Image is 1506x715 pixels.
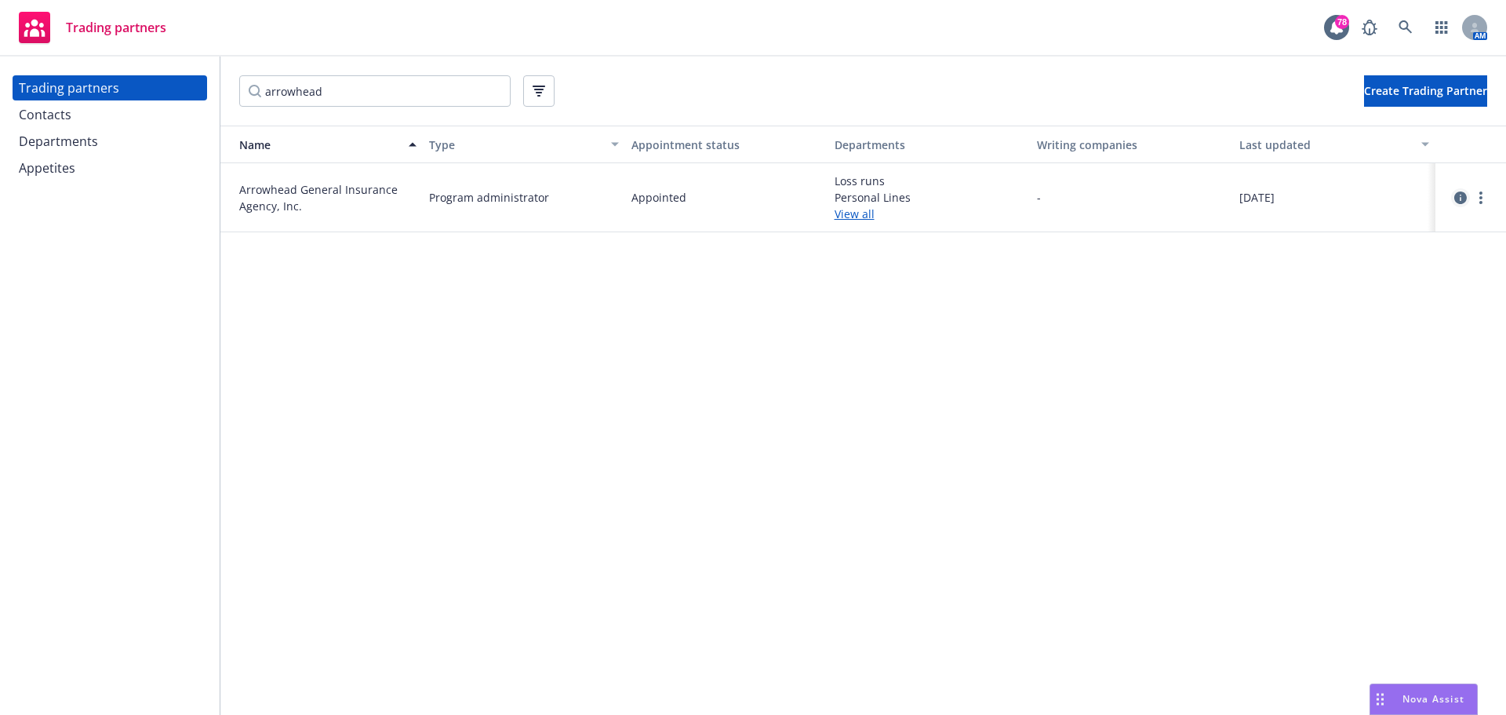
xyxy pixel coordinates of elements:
span: - [1037,189,1041,206]
div: Departments [19,129,98,154]
button: Appointment status [625,126,828,163]
div: Type [429,137,602,153]
span: Create Trading Partner [1364,83,1487,98]
span: Trading partners [66,21,166,34]
div: Writing companies [1037,137,1227,153]
button: Name [220,126,423,163]
a: Search [1390,12,1421,43]
div: Last updated [1239,137,1412,153]
span: Loss runs [835,173,1024,189]
a: Report a Bug [1354,12,1385,43]
a: Trading partners [13,75,207,100]
div: Drag to move [1370,684,1390,714]
a: Trading partners [13,5,173,49]
span: Personal Lines [835,189,1024,206]
div: Name [227,137,399,153]
a: View all [835,206,1024,222]
a: Contacts [13,102,207,127]
button: Type [423,126,625,163]
button: Writing companies [1031,126,1233,163]
div: 78 [1335,15,1349,29]
a: Departments [13,129,207,154]
div: Contacts [19,102,71,127]
span: Nova Assist [1402,692,1464,706]
div: Departments [835,137,1024,153]
a: more [1471,188,1490,207]
a: Switch app [1426,12,1457,43]
span: Program administrator [429,189,549,206]
span: Arrowhead General Insurance Agency, Inc. [239,181,417,214]
button: Create Trading Partner [1364,75,1487,107]
button: Departments [828,126,1031,163]
div: Appetites [19,155,75,181]
span: [DATE] [1239,189,1275,206]
button: Nova Assist [1370,684,1478,715]
span: Appointed [631,189,686,206]
a: circleInformation [1451,188,1470,207]
div: Trading partners [19,75,119,100]
a: Appetites [13,155,207,181]
div: Appointment status [631,137,821,153]
button: Last updated [1233,126,1435,163]
input: Filter by keyword... [239,75,511,107]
